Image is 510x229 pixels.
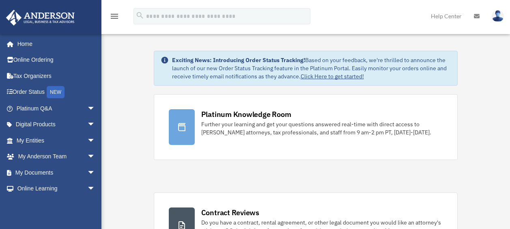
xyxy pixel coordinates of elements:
i: menu [110,11,119,21]
a: Online Ordering [6,52,108,68]
a: Home [6,36,103,52]
img: User Pic [492,10,504,22]
span: arrow_drop_down [87,117,103,133]
a: Online Learningarrow_drop_down [6,181,108,197]
span: arrow_drop_down [87,181,103,197]
a: Order StatusNEW [6,84,108,101]
span: arrow_drop_down [87,100,103,117]
div: Further your learning and get your questions answered real-time with direct access to [PERSON_NAM... [201,120,443,136]
strong: Exciting News: Introducing Order Status Tracking! [172,56,305,64]
a: menu [110,14,119,21]
span: arrow_drop_down [87,132,103,149]
a: My Documentsarrow_drop_down [6,164,108,181]
a: Tax Organizers [6,68,108,84]
a: My Anderson Teamarrow_drop_down [6,149,108,165]
div: Based on your feedback, we're thrilled to announce the launch of our new Order Status Tracking fe... [172,56,451,80]
span: arrow_drop_down [87,164,103,181]
span: arrow_drop_down [87,197,103,213]
img: Anderson Advisors Platinum Portal [4,10,77,26]
div: Contract Reviews [201,207,259,218]
a: Digital Productsarrow_drop_down [6,117,108,133]
a: Click Here to get started! [301,73,364,80]
div: NEW [47,86,65,98]
a: My Entitiesarrow_drop_down [6,132,108,149]
a: Platinum Q&Aarrow_drop_down [6,100,108,117]
a: Billingarrow_drop_down [6,197,108,213]
i: search [136,11,144,20]
span: arrow_drop_down [87,149,103,165]
div: Platinum Knowledge Room [201,109,291,119]
a: Platinum Knowledge Room Further your learning and get your questions answered real-time with dire... [154,94,458,160]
